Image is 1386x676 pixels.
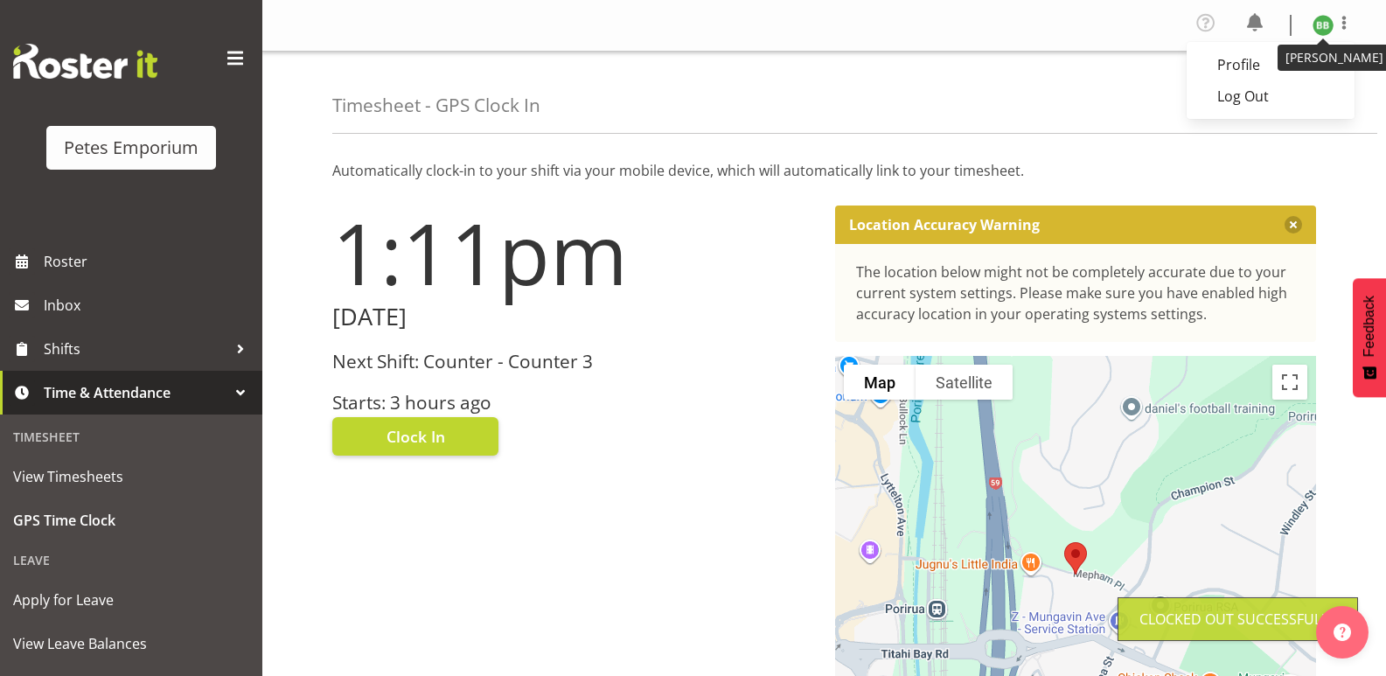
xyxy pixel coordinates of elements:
span: GPS Time Clock [13,507,249,533]
img: Rosterit website logo [13,44,157,79]
span: View Leave Balances [13,631,249,657]
div: The location below might not be completely accurate due to your current system settings. Please m... [856,261,1296,324]
p: Location Accuracy Warning [849,216,1040,233]
div: Leave [4,542,258,578]
h3: Next Shift: Counter - Counter 3 [332,352,814,372]
a: View Timesheets [4,455,258,498]
p: Automatically clock-in to your shift via your mobile device, which will automatically link to you... [332,160,1316,181]
a: View Leave Balances [4,622,258,666]
button: Clock In [332,417,498,456]
a: Profile [1187,49,1355,80]
button: Show satellite imagery [916,365,1013,400]
div: Clocked out Successfully [1139,609,1336,630]
button: Feedback - Show survey [1353,278,1386,397]
span: Inbox [44,292,254,318]
h4: Timesheet - GPS Clock In [332,95,540,115]
h1: 1:11pm [332,206,814,300]
a: Apply for Leave [4,578,258,622]
div: Timesheet [4,419,258,455]
button: Show street map [844,365,916,400]
h3: Starts: 3 hours ago [332,393,814,413]
span: Feedback [1362,296,1377,357]
a: GPS Time Clock [4,498,258,542]
h2: [DATE] [332,303,814,331]
span: Roster [44,248,254,275]
div: Petes Emporium [64,135,198,161]
img: help-xxl-2.png [1334,624,1351,641]
span: Apply for Leave [13,587,249,613]
span: Clock In [387,425,445,448]
span: Shifts [44,336,227,362]
a: Log Out [1187,80,1355,112]
button: Close message [1285,216,1302,233]
img: beena-bist9974.jpg [1313,15,1334,36]
span: Time & Attendance [44,380,227,406]
span: View Timesheets [13,463,249,490]
button: Toggle fullscreen view [1272,365,1307,400]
